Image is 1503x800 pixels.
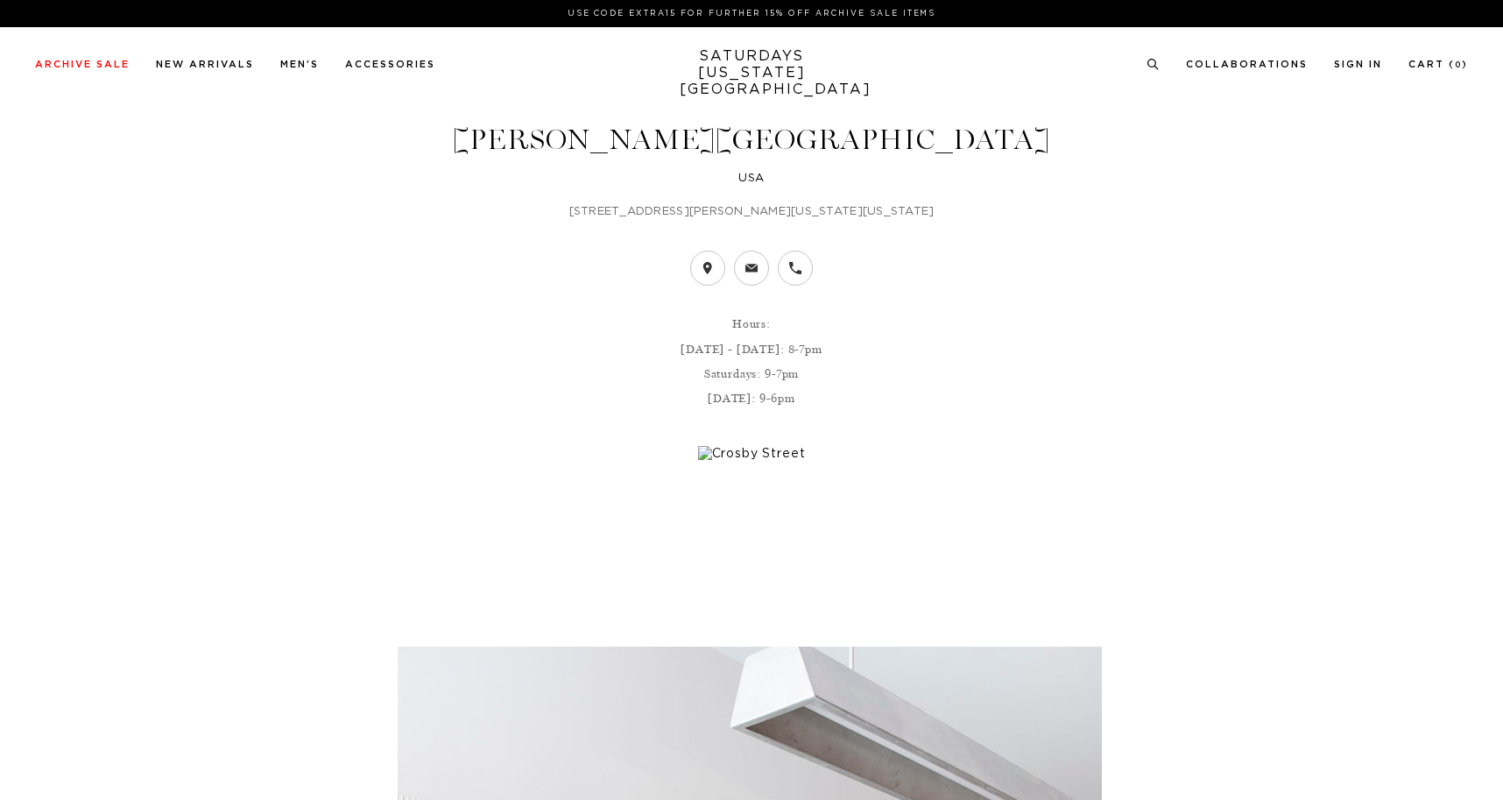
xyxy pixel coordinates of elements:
p: [STREET_ADDRESS][PERSON_NAME][US_STATE][US_STATE] [156,203,1347,221]
p: [DATE] - [DATE]: 8-7pm [156,341,1347,358]
a: Men's [280,60,319,69]
p: Hours: [156,315,1347,333]
a: Collaborations [1186,60,1308,69]
a: Accessories [345,60,435,69]
h4: USA [156,170,1347,188]
img: Crosby Street [698,446,806,462]
a: Sign In [1334,60,1382,69]
p: Saturdays: 9-7pm [156,365,1347,383]
a: SATURDAYS[US_STATE][GEOGRAPHIC_DATA] [680,48,824,98]
p: Use Code EXTRA15 for Further 15% Off Archive Sale Items [42,7,1461,20]
small: 0 [1455,61,1462,69]
a: New Arrivals [156,60,254,69]
a: Archive Sale [35,60,130,69]
a: Cart (0) [1408,60,1468,69]
p: [DATE]: 9-6pm [156,390,1347,407]
h1: [PERSON_NAME][GEOGRAPHIC_DATA] [156,125,1347,154]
